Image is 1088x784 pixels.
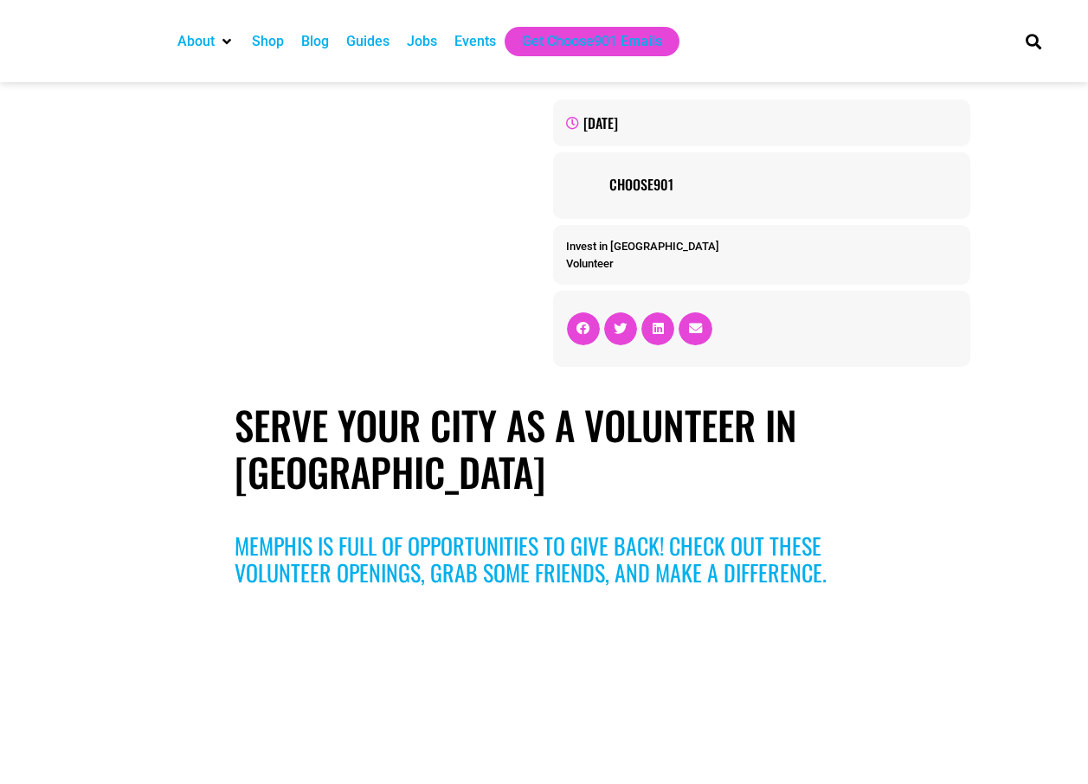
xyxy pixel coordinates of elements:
a: Guides [346,31,389,52]
a: About [177,31,215,52]
img: Picture of Choose901 [566,165,601,200]
div: About [169,27,243,56]
a: Choose901 [609,174,958,195]
a: Shop [252,31,284,52]
a: Blog [301,31,329,52]
div: Share on linkedin [641,312,674,345]
div: Share on twitter [604,312,637,345]
div: Share on email [679,312,711,345]
a: Get Choose901 Emails [522,31,662,52]
a: Invest in [GEOGRAPHIC_DATA] [566,240,719,253]
a: Volunteer [566,257,614,270]
div: Search [1019,27,1047,55]
h1: Serve Your City as a Volunteer in [GEOGRAPHIC_DATA] [235,402,853,495]
time: [DATE] [583,112,618,133]
h3: Memphis is full of opportunities to give back! Check out these volunteer openings, grab some frie... [235,532,853,586]
a: Events [454,31,496,52]
nav: Main nav [169,27,996,56]
div: Share on facebook [567,312,600,345]
a: Jobs [407,31,437,52]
